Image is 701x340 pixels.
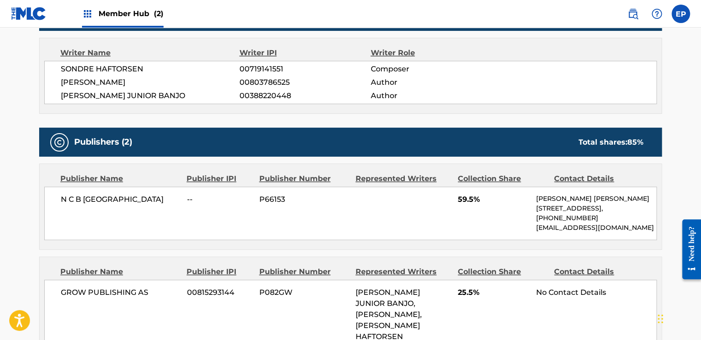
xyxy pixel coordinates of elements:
span: 00388220448 [240,90,370,101]
div: Publisher IPI [187,173,252,184]
span: SONDRE HAFTORSEN [61,64,240,75]
img: MLC Logo [11,7,47,20]
span: -- [187,194,252,205]
iframe: Chat Widget [655,296,701,340]
span: GROW PUBLISHING AS [61,287,180,298]
div: Help [648,5,666,23]
img: Top Rightsholders [82,8,93,19]
span: Member Hub [99,8,164,19]
span: 00815293144 [187,287,252,298]
span: 00719141551 [240,64,370,75]
p: [PERSON_NAME] [PERSON_NAME] [536,194,656,204]
div: Represented Writers [356,173,451,184]
a: Public Search [624,5,642,23]
div: Writer Name [60,47,240,59]
p: [EMAIL_ADDRESS][DOMAIN_NAME] [536,223,656,233]
span: 59.5% [458,194,529,205]
div: Collection Share [458,173,547,184]
span: P66153 [259,194,349,205]
div: Drag [658,305,663,333]
span: 85 % [627,138,643,147]
div: No Contact Details [536,287,656,298]
div: Collection Share [458,266,547,277]
div: Publisher Number [259,173,348,184]
p: [STREET_ADDRESS], [536,204,656,213]
span: [PERSON_NAME] JUNIOR BANJO [61,90,240,101]
iframe: Resource Center [675,212,701,287]
div: Represented Writers [356,266,451,277]
span: Author [370,90,490,101]
span: (2) [154,9,164,18]
span: N C B [GEOGRAPHIC_DATA] [61,194,180,205]
div: Contact Details [554,173,643,184]
span: 00803786525 [240,77,370,88]
img: help [651,8,662,19]
span: Composer [370,64,490,75]
img: search [627,8,638,19]
div: Total shares: [578,137,643,148]
div: Writer IPI [240,47,371,59]
h5: Publishers (2) [74,137,132,147]
img: Publishers [54,137,65,148]
p: [PHONE_NUMBER] [536,213,656,223]
div: Publisher Number [259,266,348,277]
div: Publisher Name [60,173,180,184]
span: 25.5% [458,287,529,298]
div: Publisher IPI [187,266,252,277]
span: Author [370,77,490,88]
span: P082GW [259,287,349,298]
div: Contact Details [554,266,643,277]
span: [PERSON_NAME] [61,77,240,88]
div: User Menu [672,5,690,23]
div: Publisher Name [60,266,180,277]
div: Writer Role [370,47,490,59]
